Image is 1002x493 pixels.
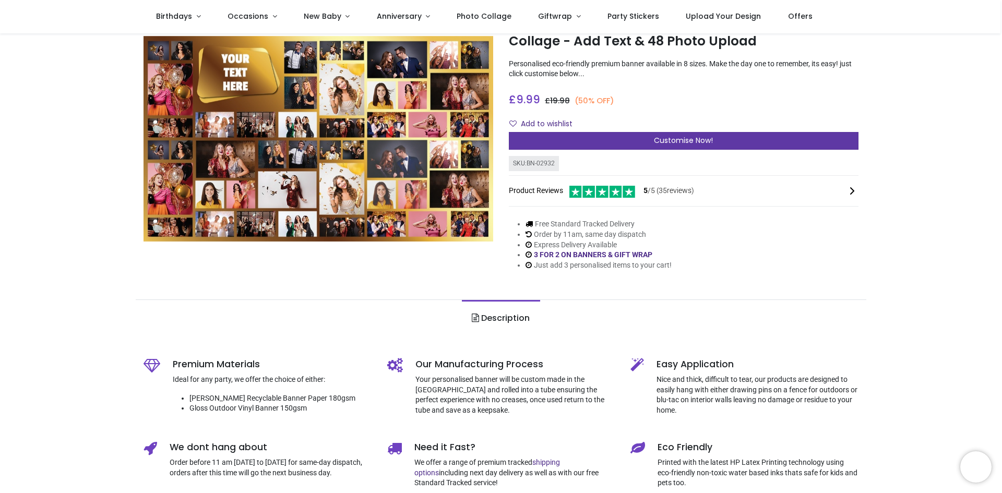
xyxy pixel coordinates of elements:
[509,120,517,127] i: Add to wishlist
[415,358,615,371] h5: Our Manufacturing Process
[170,441,372,454] h5: We dont hang about
[228,11,268,21] span: Occasions
[415,375,615,415] p: Your personalised banner will be custom made in the [GEOGRAPHIC_DATA] and rolled into a tube ensu...
[960,451,992,483] iframe: Brevo live chat
[516,92,540,107] span: 9.99
[654,135,713,146] span: Customise Now!
[788,11,813,21] span: Offers
[457,11,511,21] span: Photo Collage
[509,115,581,133] button: Add to wishlistAdd to wishlist
[658,458,858,488] p: Printed with the latest HP Latex Printing technology using eco-friendly non-toxic water based ink...
[414,441,615,454] h5: Need it Fast?
[545,95,570,106] span: £
[686,11,761,21] span: Upload Your Design
[526,240,672,250] li: Express Delivery Available
[173,358,372,371] h5: Premium Materials
[526,260,672,271] li: Just add 3 personalised items to your cart!
[657,375,858,415] p: Nice and thick, difficult to tear, our products are designed to easily hang with either drawing p...
[534,250,652,259] a: 3 FOR 2 ON BANNERS & GIFT WRAP
[643,186,648,195] span: 5
[509,59,858,79] p: Personalised eco-friendly premium banner available in 8 sizes. Make the day one to remember, its ...
[509,92,540,107] span: £
[526,219,672,230] li: Free Standard Tracked Delivery
[189,403,372,414] li: Gloss Outdoor Vinyl Banner 150gsm
[657,358,858,371] h5: Easy Application
[377,11,422,21] span: Anniversary
[658,441,858,454] h5: Eco Friendly
[538,11,572,21] span: Giftwrap
[304,11,341,21] span: New Baby
[509,156,559,171] div: SKU: BN-02932
[156,11,192,21] span: Birthdays
[550,95,570,106] span: 19.98
[414,458,560,477] a: shipping options
[509,184,858,198] div: Product Reviews
[462,300,540,336] a: Description
[189,393,372,404] li: [PERSON_NAME] Recyclable Banner Paper 180gsm
[173,375,372,385] p: Ideal for any party, we offer the choice of either:
[526,230,672,240] li: Order by 11am, same day dispatch
[607,11,659,21] span: Party Stickers
[144,36,493,242] img: Personalised Birthday Backdrop Banner - Gold Photo Collage - Add Text & 48 Photo Upload
[414,458,615,488] p: We offer a range of premium tracked including next day delivery as well as with our free Standard...
[575,95,614,106] small: (50% OFF)
[170,458,372,478] p: Order before 11 am [DATE] to [DATE] for same-day dispatch, orders after this time will go the nex...
[643,186,694,196] span: /5 ( 35 reviews)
